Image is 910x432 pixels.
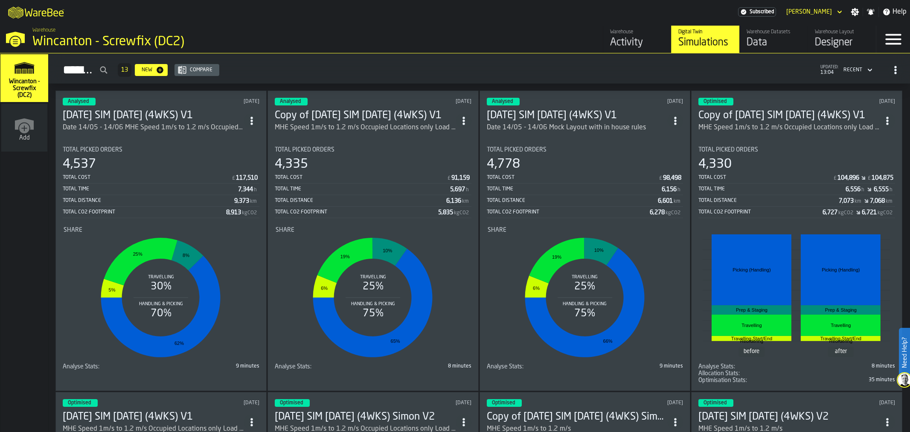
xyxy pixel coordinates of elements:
[837,175,859,181] div: Stat Value
[32,27,55,33] span: Warehouse
[698,146,895,153] div: Title
[487,123,668,133] div: Date 14/05 - 14/06 Mock Layout with in house rules
[0,54,48,104] a: link-to-/wh/i/63e073f5-5036-4912-aacb-dea34a669cb3/simulations
[68,99,89,104] span: Analysed
[275,146,471,153] div: Title
[487,186,662,192] div: Total Time
[63,146,259,218] div: stat-Total Picked Orders
[671,26,739,53] a: link-to-/wh/i/63e073f5-5036-4912-aacb-dea34a669cb3/simulations
[390,99,471,105] div: Updated: 15/07/2025, 10:56:30 Created: 24/06/2025, 11:43:16
[698,363,895,370] div: stat-Analyse Stats:
[63,123,244,133] div: Date 14/05 - 14/06 MHE Speed 1m/s to 1.2 m/s Occupied Locations only Load Balancing on Aisles
[698,410,880,424] div: APR1 SIM 30/05/25 (4WKS) V2
[275,363,371,370] div: Title
[487,98,520,105] div: status-3 2
[232,175,235,181] span: £
[863,8,878,16] label: button-toggle-Notifications
[163,363,259,369] div: 9 minutes
[448,175,451,181] span: £
[698,146,895,218] div: stat-Total Picked Orders
[698,109,880,123] h3: Copy of [DATE] SIM [DATE] (4WKS) V1
[487,363,583,370] div: Title
[55,90,267,391] div: ItemListCard-DashboardItemContainer
[462,198,469,204] span: km
[838,210,853,216] span: kgCO2
[834,175,837,181] span: £
[487,146,683,153] div: Title
[674,198,680,204] span: km
[63,146,259,153] div: Title
[275,410,456,424] h3: [DATE] SIM [DATE] (4WKS) Simon V2
[846,186,861,193] div: Stat Value
[64,227,259,362] div: stat-Share
[174,64,219,76] button: button-Compare
[234,198,249,204] div: Stat Value
[275,410,456,424] div: APR1 SIM 30/05/25 (4WKS) Simon V2
[610,36,664,50] div: Activity
[678,36,733,50] div: Simulations
[815,36,869,50] div: Designer
[487,363,523,370] span: Analyse Stats:
[49,53,910,84] h2: button-Simulations
[32,34,263,50] div: Wincanton - Screwfix (DC2)
[275,140,471,370] section: card-SimulationDashboardCard-analyzed
[488,227,506,234] span: Share
[855,198,861,204] span: km
[19,134,30,141] span: Add
[698,399,733,407] div: status-3 2
[63,363,259,370] div: stat-Analyse Stats:
[868,175,871,181] span: £
[4,78,45,99] span: Wincanton - Screwfix (DC2)
[487,410,668,424] h3: Copy of [DATE] SIM [DATE] (4WKS) Simon Version
[275,209,438,215] div: Total CO2 Footprint
[487,198,658,204] div: Total Distance
[610,29,664,35] div: Warehouse
[114,63,135,77] div: ButtonLoadMore-Load More-Prev-First-Last
[659,175,662,181] span: £
[487,175,659,181] div: Total Cost
[64,227,82,234] span: Share
[587,363,683,369] div: 9 minutes
[63,140,259,370] section: card-SimulationDashboardCard-analyzed
[275,98,308,105] div: status-3 2
[275,363,311,370] span: Analyse Stats:
[876,26,910,53] label: button-toggle-Menu
[391,400,471,406] div: Updated: 04/06/2025, 13:26:36 Created: 04/06/2025, 13:03:39
[662,186,677,193] div: Stat Value
[487,140,683,370] section: card-SimulationDashboardCard-analyzed
[815,99,895,105] div: Updated: 13/06/2025, 14:32:25 Created: 13/06/2025, 14:27:19
[488,227,683,234] div: Title
[275,109,456,123] div: Copy of APR1 SIM 06/06/25 (4WKS) V1
[886,198,893,204] span: km
[698,123,880,133] div: MHE Speed 1m/s to 1.2 m/s Occupied Locations only Load Balancing on Aisles
[663,175,681,181] div: Stat Value
[815,400,895,406] div: Updated: 30/05/2025, 13:20:32 Created: 30/05/2025, 13:20:13
[68,400,91,406] span: Optimised
[678,29,733,35] div: Digital Twin
[698,186,846,192] div: Total Time
[698,109,880,123] div: Copy of APR1 SIM 06/06/25 (4WKS) V1
[744,349,760,355] text: before
[454,210,469,216] span: kgCO2
[698,370,795,377] div: Title
[135,64,168,76] button: button-New
[480,90,691,391] div: ItemListCard-DashboardItemContainer
[186,67,216,73] div: Compare
[808,26,876,53] a: link-to-/wh/i/63e073f5-5036-4912-aacb-dea34a669cb3/designer
[63,175,231,181] div: Total Cost
[815,29,869,35] div: Warehouse Layout
[840,65,874,75] div: DropdownMenuValue-4
[698,377,895,384] div: stat-Optimisation Stats:
[178,99,259,105] div: Updated: 23/09/2025, 09:20:18 Created: 19/06/2025, 09:32:32
[738,7,776,17] a: link-to-/wh/i/63e073f5-5036-4912-aacb-dea34a669cb3/settings/billing
[63,109,244,123] h3: [DATE] SIM [DATE] (4WKS) V1
[121,67,128,73] span: 13
[64,227,259,234] div: Title
[666,210,680,216] span: kgCO2
[698,410,880,424] h3: [DATE] SIM [DATE] (4WKS) V2
[63,209,226,215] div: Total CO2 Footprint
